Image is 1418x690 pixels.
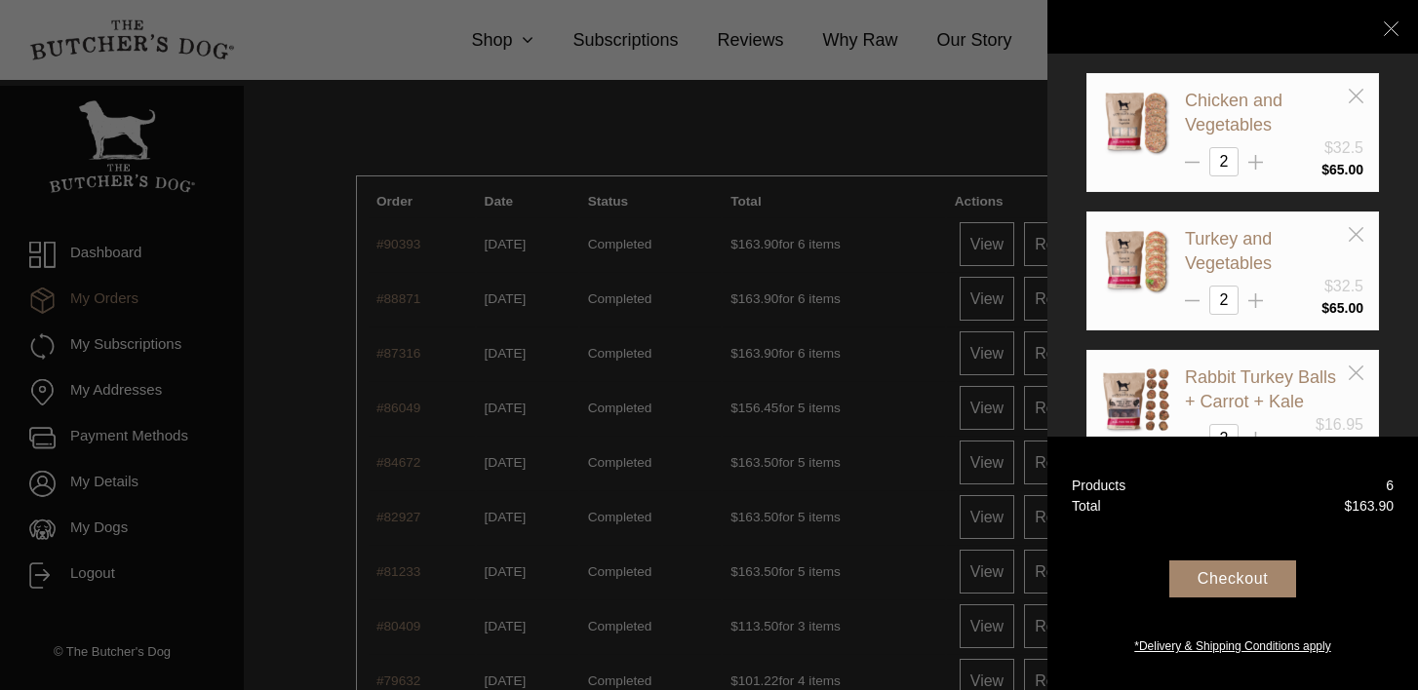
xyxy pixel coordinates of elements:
div: 6 [1386,476,1394,496]
div: $32.5 [1324,136,1363,160]
a: Products 6 Total $163.90 Checkout [1047,437,1418,690]
div: Checkout [1169,560,1296,597]
a: Turkey and Vegetables [1185,229,1272,273]
a: Rabbit Turkey Balls + Carrot + Kale [1185,367,1336,411]
span: $ [1321,300,1329,316]
div: $16.95 [1316,413,1363,437]
div: $32.5 [1324,275,1363,298]
div: Total [1072,496,1101,517]
a: Chicken and Vegetables [1185,91,1282,134]
img: Rabbit Turkey Balls + Carrot + Kale [1102,365,1170,434]
a: *Delivery & Shipping Conditions apply [1047,632,1418,655]
div: Products [1072,476,1125,496]
bdi: 65.00 [1321,162,1363,177]
span: $ [1344,498,1352,514]
bdi: 163.90 [1344,498,1394,514]
img: Chicken and Vegetables [1102,89,1170,157]
img: Turkey and Vegetables [1102,227,1170,295]
bdi: 65.00 [1321,300,1363,316]
span: $ [1321,162,1329,177]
